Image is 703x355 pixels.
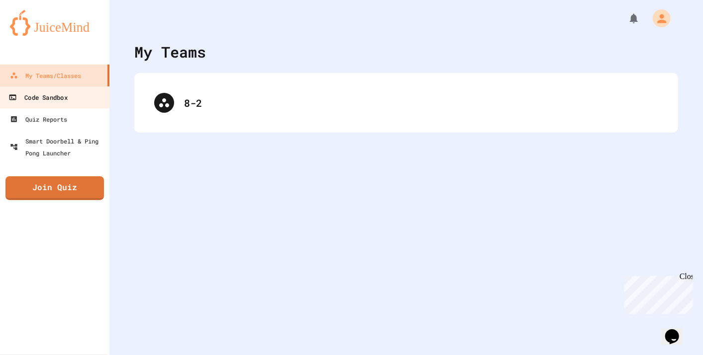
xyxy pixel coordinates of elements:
[642,7,673,30] div: My Account
[134,41,206,63] div: My Teams
[8,91,67,104] div: Code Sandbox
[10,70,81,81] div: My Teams/Classes
[10,10,100,36] img: logo-orange.svg
[10,113,67,125] div: Quiz Reports
[661,315,693,345] iframe: chat widget
[5,176,104,200] a: Join Quiz
[10,135,105,159] div: Smart Doorbell & Ping Pong Launcher
[144,83,668,123] div: 8-2
[4,4,69,63] div: Chat with us now!Close
[609,10,642,27] div: My Notifications
[184,95,658,110] div: 8-2
[620,272,693,314] iframe: chat widget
